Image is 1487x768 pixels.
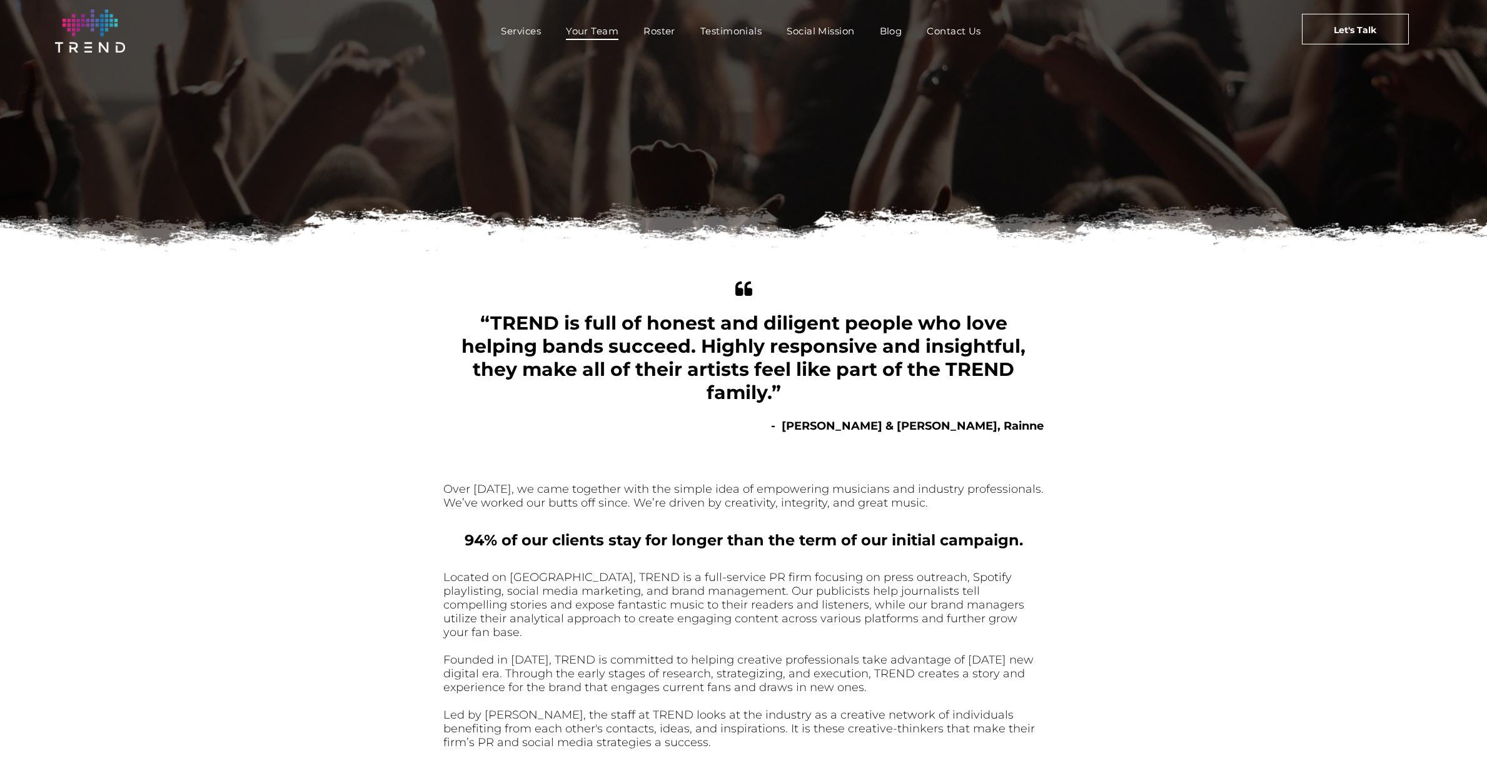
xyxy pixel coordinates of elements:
[443,653,1034,694] span: Founded in [DATE], TREND is committed to helping creative professionals take advantage of [DATE] ...
[461,311,1026,404] span: “TREND is full of honest and diligent people who love helping bands succeed. Highly responsive an...
[914,22,994,40] a: Contact Us
[1334,14,1376,46] span: Let's Talk
[443,708,1035,749] font: Led by [PERSON_NAME], the staff at TREND looks at the industry as a creative network of individua...
[688,22,774,40] a: Testimonials
[631,22,688,40] a: Roster
[465,531,1023,549] b: 94% of our clients stay for longer than the term of our initial campaign.
[488,22,553,40] a: Services
[443,482,1044,510] font: Over [DATE], we came together with the simple idea of empowering musicians and industry professio...
[1302,14,1409,44] a: Let's Talk
[553,22,631,40] a: Your Team
[774,22,867,40] a: Social Mission
[867,22,915,40] a: Blog
[771,419,1044,433] b: - [PERSON_NAME] & [PERSON_NAME], Rainne
[55,9,125,53] img: logo
[443,570,1024,639] font: Located on [GEOGRAPHIC_DATA], TREND is a full-service PR firm focusing on press outreach, Spotify...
